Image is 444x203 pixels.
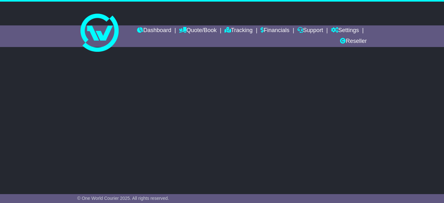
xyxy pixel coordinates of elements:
[225,25,253,36] a: Tracking
[137,25,171,36] a: Dashboard
[331,25,359,36] a: Settings
[77,196,169,201] span: © One World Courier 2025. All rights reserved.
[340,36,367,47] a: Reseller
[297,25,323,36] a: Support
[179,25,217,36] a: Quote/Book
[260,25,289,36] a: Financials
